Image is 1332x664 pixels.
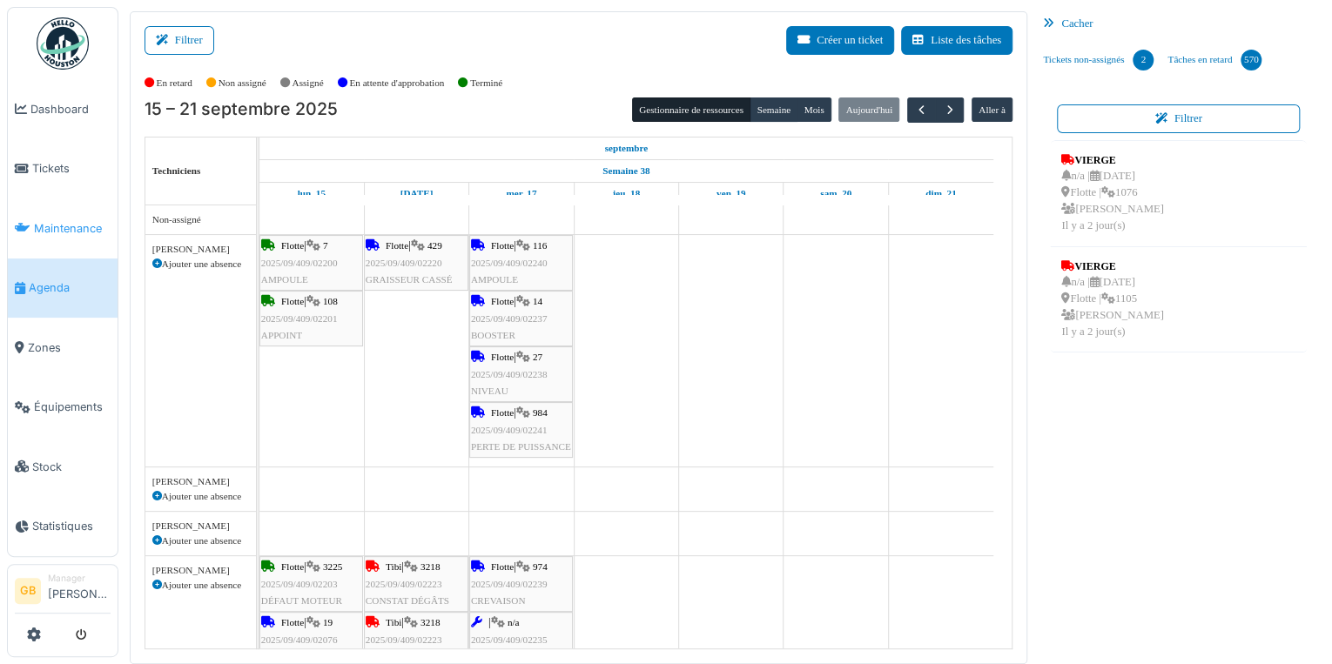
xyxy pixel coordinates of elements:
[30,101,111,117] span: Dashboard
[15,572,111,614] a: GB Manager[PERSON_NAME]
[15,578,41,604] li: GB
[471,313,548,324] span: 2025/09/409/02237
[471,330,515,340] span: BOOSTER
[8,378,118,438] a: Équipements
[8,79,118,139] a: Dashboard
[491,407,514,418] span: Flotte
[786,26,894,55] button: Créer un ticket
[145,99,338,120] h2: 15 – 21 septembre 2025
[34,220,111,237] span: Maintenance
[470,76,502,91] label: Terminé
[261,258,338,268] span: 2025/09/409/02200
[533,561,548,572] span: 974
[157,76,192,91] label: En retard
[8,258,118,319] a: Agenda
[533,352,542,362] span: 27
[349,76,444,91] label: En attente d'approbation
[152,242,249,257] div: [PERSON_NAME]
[8,139,118,199] a: Tickets
[632,97,750,122] button: Gestionnaire de ressources
[907,97,936,123] button: Précédent
[323,617,333,627] span: 19
[471,405,571,455] div: |
[323,561,342,572] span: 3225
[471,258,548,268] span: 2025/09/409/02240
[261,595,342,606] span: DÉFAUT MOTEUR
[491,240,514,251] span: Flotte
[281,561,304,572] span: Flotte
[797,97,831,122] button: Mois
[261,330,302,340] span: APPOINT
[34,399,111,415] span: Équipements
[145,26,214,55] button: Filtrer
[261,579,338,589] span: 2025/09/409/02203
[471,634,548,645] span: 2025/09/409/02235
[366,274,453,285] span: GRAISSEUR CASSÉ
[533,296,542,306] span: 14
[293,76,324,91] label: Assigné
[471,425,548,435] span: 2025/09/409/02241
[281,240,304,251] span: Flotte
[152,533,249,548] div: Ajouter une absence
[37,17,89,70] img: Badge_color-CXgf-gQk.svg
[1061,274,1164,341] div: n/a | [DATE] Flotte | 1105 [PERSON_NAME] Il y a 2 jour(s)
[471,238,571,288] div: |
[323,240,328,251] span: 7
[471,559,571,609] div: |
[1160,37,1268,84] a: Tâches en retard
[8,198,118,258] a: Maintenance
[471,579,548,589] span: 2025/09/409/02239
[501,183,541,205] a: 17 septembre 2025
[8,497,118,557] a: Statistiques
[261,559,361,609] div: |
[48,572,111,585] div: Manager
[261,274,308,285] span: AMPOULE
[261,238,361,288] div: |
[219,76,266,91] label: Non assigné
[261,634,338,645] span: 2025/09/409/02076
[386,561,401,572] span: Tibi
[366,258,442,268] span: 2025/09/409/02220
[471,293,571,344] div: |
[152,474,249,489] div: [PERSON_NAME]
[816,183,856,205] a: 20 septembre 2025
[1036,37,1160,84] a: Tickets non-assignés
[366,595,449,606] span: CONSTAT DÉGÂTS
[598,160,654,182] a: Semaine 38
[29,279,111,296] span: Agenda
[1061,258,1164,274] div: VIERGE
[366,238,467,288] div: |
[921,183,960,205] a: 21 septembre 2025
[152,489,249,504] div: Ajouter une absence
[601,137,653,159] a: 15 septembre 2025
[152,165,201,176] span: Techniciens
[32,518,111,534] span: Statistiques
[366,579,442,589] span: 2025/09/409/02223
[8,318,118,378] a: Zones
[396,183,438,205] a: 16 septembre 2025
[471,386,508,396] span: NIVEAU
[152,578,249,593] div: Ajouter une absence
[901,26,1012,55] button: Liste des tâches
[491,352,514,362] span: Flotte
[152,212,249,227] div: Non-assigné
[471,349,571,399] div: |
[366,559,467,609] div: |
[750,97,797,122] button: Semaine
[420,617,440,627] span: 3218
[471,369,548,379] span: 2025/09/409/02238
[1061,168,1164,235] div: n/a | [DATE] Flotte | 1076 [PERSON_NAME] Il y a 2 jour(s)
[386,617,401,627] span: Tibi
[1057,254,1168,345] a: VIERGE n/a |[DATE] Flotte |1105 [PERSON_NAME]Il y a 2 jour(s)
[1036,11,1321,37] div: Cacher
[281,296,304,306] span: Flotte
[152,563,249,578] div: [PERSON_NAME]
[261,313,338,324] span: 2025/09/409/02201
[293,183,330,205] a: 15 septembre 2025
[48,572,111,609] li: [PERSON_NAME]
[491,296,514,306] span: Flotte
[1057,104,1300,133] button: Filtrer
[281,617,304,627] span: Flotte
[533,407,548,418] span: 984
